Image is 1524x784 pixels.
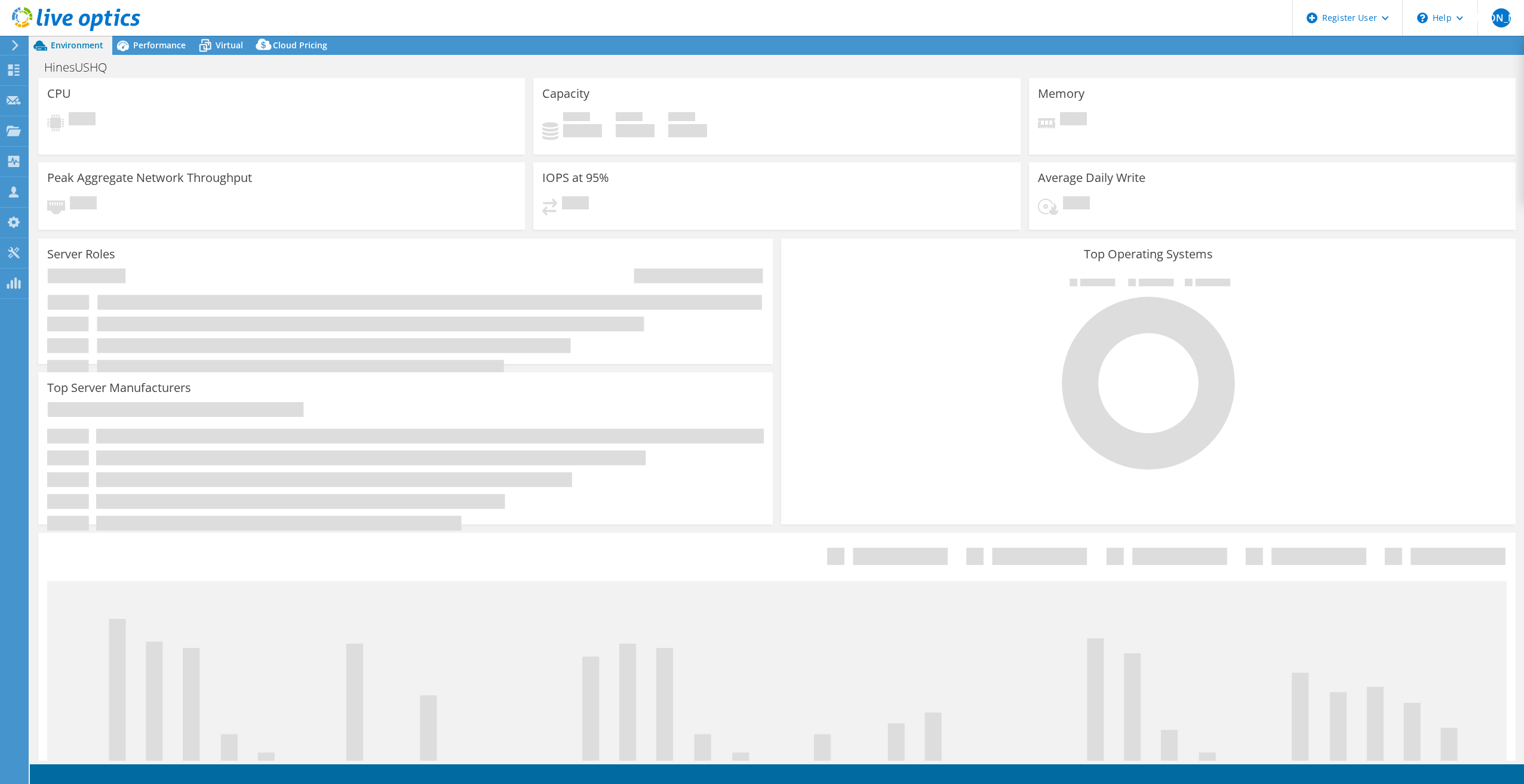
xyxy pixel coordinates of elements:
span: Free [616,112,643,124]
h4: 0 GiB [616,124,655,137]
span: Pending [69,112,96,128]
span: Total [668,112,695,124]
h3: Capacity [542,87,589,100]
span: Pending [1060,112,1087,128]
span: Environment [51,39,103,51]
span: Used [563,112,590,124]
h3: Top Operating Systems [790,248,1507,261]
span: Pending [562,196,589,212]
h3: Memory [1038,87,1084,100]
span: Performance [133,39,186,51]
span: Pending [70,196,97,212]
h3: IOPS at 95% [542,171,609,184]
h4: 0 GiB [563,124,602,137]
h3: Server Roles [47,248,115,261]
svg: \n [1417,13,1428,23]
span: Virtual [216,39,243,51]
span: Cloud Pricing [273,39,327,51]
h3: Peak Aggregate Network Throughput [47,171,252,184]
span: Pending [1063,196,1090,212]
h4: 0 GiB [668,124,707,137]
h3: Top Server Manufacturers [47,381,191,394]
h1: HinesUSHQ [39,61,125,74]
h3: CPU [47,87,71,100]
span: [PERSON_NAME] [1492,8,1511,27]
h3: Average Daily Write [1038,171,1145,184]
